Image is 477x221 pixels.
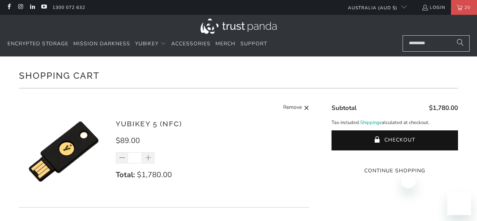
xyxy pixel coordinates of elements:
a: Login [422,3,445,12]
a: Merch [215,35,236,53]
span: $1,780.00 [137,170,172,180]
span: Accessories [171,40,211,47]
a: Shipping [360,119,380,127]
span: Support [240,40,267,47]
img: Trust Panda Australia [201,19,277,34]
a: YubiKey 5 (NFC) [116,120,182,128]
span: Encrypted Storage [7,40,68,47]
a: Mission Darkness [73,35,130,53]
button: Search [451,35,470,52]
strong: Total: [116,170,135,180]
a: Remove [283,103,309,113]
input: Search... [403,35,470,52]
a: Trust Panda Australia on Instagram [17,4,23,10]
iframe: Button to launch messaging window [447,191,471,215]
span: Mission Darkness [73,40,130,47]
a: Trust Panda Australia on Facebook [6,4,12,10]
h1: Shopping Cart [19,68,458,82]
span: Remove [283,103,302,113]
img: YubiKey 5 (NFC) [19,107,108,196]
nav: Translation missing: en.navigation.header.main_nav [7,35,267,53]
a: 1300 072 632 [52,3,85,12]
span: Merch [215,40,236,47]
a: Encrypted Storage [7,35,68,53]
p: Tax included. calculated at checkout. [332,119,458,127]
a: Continue Shopping [332,167,458,175]
button: Checkout [332,130,458,150]
iframe: Close message [401,173,416,188]
summary: YubiKey [135,35,166,53]
span: $89.00 [116,136,140,146]
span: YubiKey [135,40,159,47]
a: Support [240,35,267,53]
a: Trust Panda Australia on YouTube [41,4,47,10]
a: Accessories [171,35,211,53]
span: $1,780.00 [429,104,458,112]
a: Trust Panda Australia on LinkedIn [29,4,35,10]
span: Subtotal [332,104,356,112]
